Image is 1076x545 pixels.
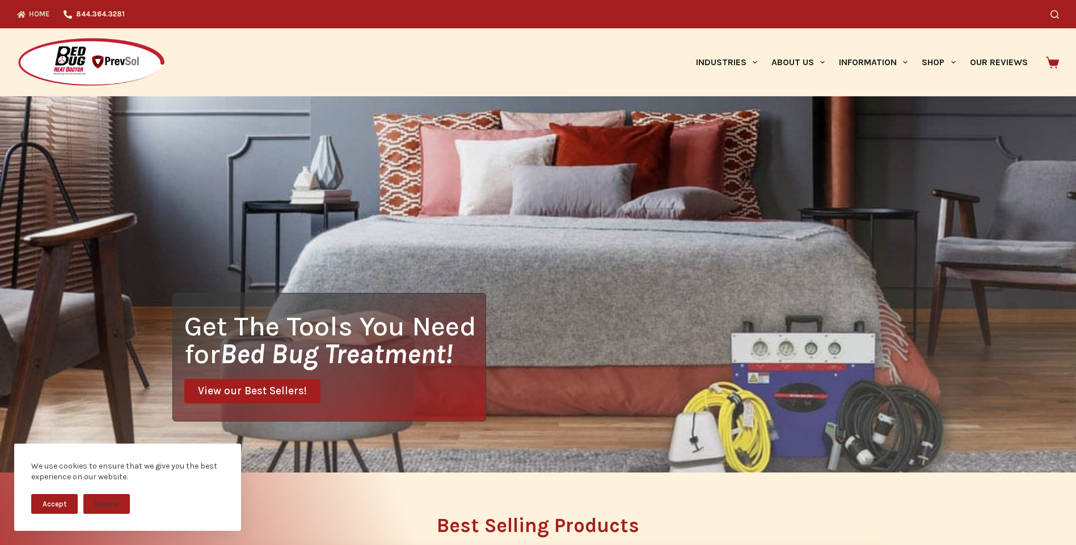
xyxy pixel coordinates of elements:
nav: Primary [689,28,1035,96]
img: Prevsol/Bed Bug Heat Doctor [17,37,166,88]
span: View our Best Sellers! [198,386,307,397]
button: Decline [83,494,130,514]
i: Bed Bug Treatment! [220,338,453,370]
h2: Best Selling Products [172,516,904,535]
div: We use cookies to ensure that we give you the best experience on our website. [31,461,224,483]
a: View our Best Sellers! [184,379,320,403]
button: Accept [31,494,78,514]
a: Our Reviews [963,28,1035,96]
a: Information [832,28,915,96]
a: Industries [689,28,764,96]
button: Search [1050,10,1059,19]
a: Shop [915,28,963,96]
h1: Get The Tools You Need for [184,312,486,368]
a: About Us [764,28,832,96]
